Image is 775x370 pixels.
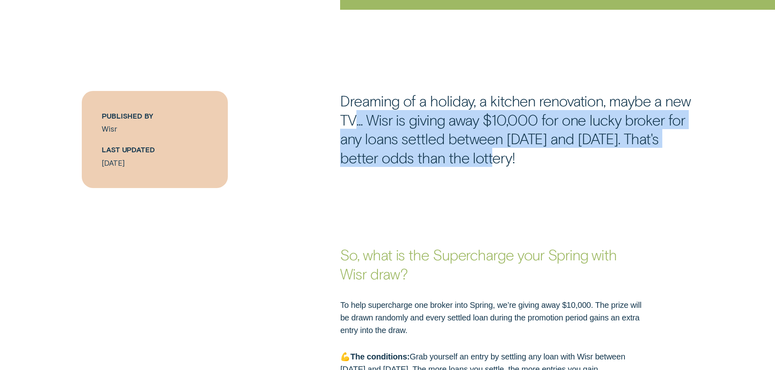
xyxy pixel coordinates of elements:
[102,125,117,133] a: Wisr
[350,352,410,361] strong: The conditions:
[340,299,642,337] p: To help supercharge one broker into Spring, we’re giving away $10,000. The prize will be drawn ra...
[102,111,207,121] h5: Published By
[102,145,207,154] h5: Last Updated
[340,245,617,282] strong: So, what is the Supercharge your Spring with Wisr draw?
[102,159,207,168] p: [DATE]
[340,91,693,167] p: Dreaming of a holiday, a kitchen renovation, maybe a new TV... Wisr is giving away $10,000 for on...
